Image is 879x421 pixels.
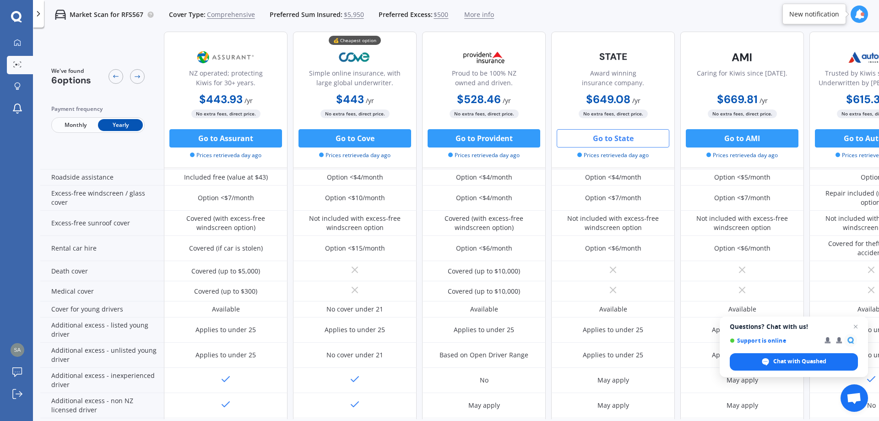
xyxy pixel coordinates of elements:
[558,214,668,232] div: Not included with excess-free windscreen option
[579,109,648,118] span: No extra fees, direct price.
[344,10,364,19] span: $5,950
[583,46,643,67] img: State-text-1.webp
[429,214,539,232] div: Covered (with excess-free windscreen option)
[708,109,777,118] span: No extra fees, direct price.
[40,343,164,368] div: Additional excess - unlisted young driver
[327,173,383,182] div: Option <$4/month
[40,169,164,186] div: Roadside assistance
[270,10,342,19] span: Preferred Sum Insured:
[430,68,538,91] div: Proud to be 100% NZ owned and driven.
[199,92,243,106] b: $443.93
[480,376,488,385] div: No
[727,376,758,385] div: May apply
[325,325,385,334] div: Applies to under 25
[503,96,511,105] span: / yr
[189,244,263,253] div: Covered (if car is stolen)
[40,393,164,418] div: Additional excess - non NZ licensed driver
[319,151,391,159] span: Prices retrieved a day ago
[40,317,164,343] div: Additional excess - listed young driver
[169,129,282,148] button: Go to Assurant
[428,129,540,148] button: Go to Provident
[169,10,206,19] span: Cover Type:
[585,244,641,253] div: Option <$6/month
[712,350,772,360] div: Applies to under 25
[326,350,383,360] div: No cover under 21
[687,214,797,232] div: Not included with excess-free windscreen option
[51,104,145,114] div: Payment frequency
[712,46,772,69] img: AMI-text-1.webp
[191,267,260,276] div: Covered (up to $5,000)
[325,193,385,202] div: Option <$10/month
[730,353,858,371] div: Chat with Quashed
[448,287,520,296] div: Covered (up to $10,000)
[773,357,826,366] span: Chat with Quashed
[712,325,772,334] div: Applies to under 25
[51,74,91,86] span: 6 options
[586,92,630,106] b: $649.08
[195,350,256,360] div: Applies to under 25
[706,151,778,159] span: Prices retrieved a day ago
[599,305,627,314] div: Available
[198,193,254,202] div: Option <$7/month
[336,92,364,106] b: $443
[464,10,494,19] span: More info
[730,337,818,344] span: Support is online
[457,92,501,106] b: $528.46
[728,305,756,314] div: Available
[714,193,770,202] div: Option <$7/month
[789,10,839,19] div: New notification
[55,9,66,20] img: car.f15378c7a67c060ca3f3.svg
[172,68,280,91] div: NZ operated; protecting Kiwis for 30+ years.
[51,67,91,75] span: We've found
[98,119,143,131] span: Yearly
[191,109,260,118] span: No extra fees, direct price.
[557,129,669,148] button: Go to State
[325,46,385,69] img: Cove.webp
[448,267,520,276] div: Covered (up to $10,000)
[379,10,433,19] span: Preferred Excess:
[714,173,770,182] div: Option <$5/month
[448,151,520,159] span: Prices retrieved a day ago
[301,68,409,91] div: Simple online insurance, with large global underwriter.
[597,401,629,410] div: May apply
[40,368,164,393] div: Additional excess - inexperienced driver
[450,109,519,118] span: No extra fees, direct price.
[244,96,253,105] span: / yr
[40,281,164,301] div: Medical cover
[11,343,24,357] img: 936e34d3409c750fc43096d0dd43d63e
[439,350,528,360] div: Based on Open Driver Range
[212,305,240,314] div: Available
[40,301,164,317] div: Cover for young drivers
[717,92,758,106] b: $669.81
[585,173,641,182] div: Option <$4/month
[597,376,629,385] div: May apply
[850,321,861,332] span: Close chat
[326,305,383,314] div: No cover under 21
[434,10,448,19] span: $500
[714,244,770,253] div: Option <$6/month
[190,151,261,159] span: Prices retrieved a day ago
[456,193,512,202] div: Option <$4/month
[195,46,256,69] img: Assurant.png
[40,261,164,281] div: Death cover
[325,244,385,253] div: Option <$15/month
[454,46,514,69] img: Provident.png
[585,193,641,202] div: Option <$7/month
[632,96,640,105] span: / yr
[686,129,798,148] button: Go to AMI
[171,214,281,232] div: Covered (with excess-free windscreen option)
[195,325,256,334] div: Applies to under 25
[559,68,667,91] div: Award winning insurance company.
[867,401,876,410] div: No
[70,10,143,19] p: Market Scan for RFS567
[577,151,649,159] span: Prices retrieved a day ago
[184,173,268,182] div: Included free (value at $43)
[727,401,758,410] div: May apply
[456,244,512,253] div: Option <$6/month
[320,109,390,118] span: No extra fees, direct price.
[583,325,643,334] div: Applies to under 25
[40,236,164,261] div: Rental car hire
[468,401,500,410] div: May apply
[40,211,164,236] div: Excess-free sunroof cover
[454,325,514,334] div: Applies to under 25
